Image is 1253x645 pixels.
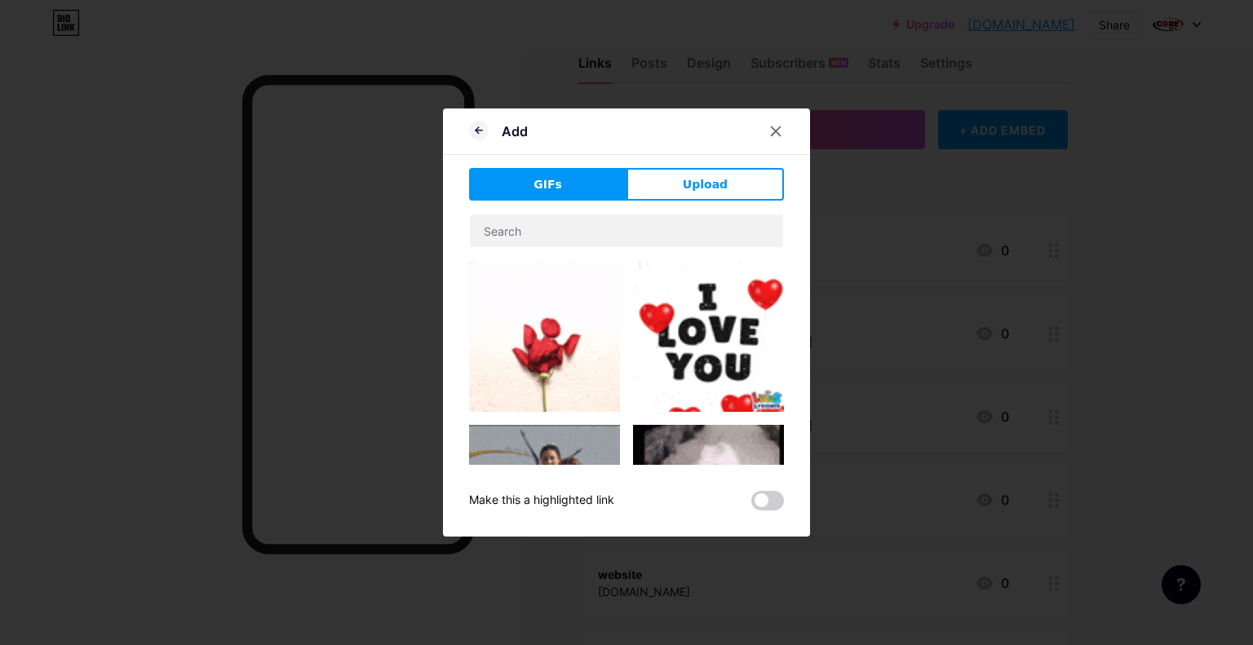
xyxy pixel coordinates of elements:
[470,214,783,247] input: Search
[626,168,784,201] button: Upload
[633,425,784,579] img: Gihpy
[502,121,528,141] div: Add
[683,176,728,193] span: Upload
[534,176,562,193] span: GIFs
[469,261,620,412] img: Gihpy
[633,261,784,412] img: Gihpy
[469,168,626,201] button: GIFs
[469,491,614,510] div: Make this a highlighted link
[469,425,620,576] img: Gihpy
